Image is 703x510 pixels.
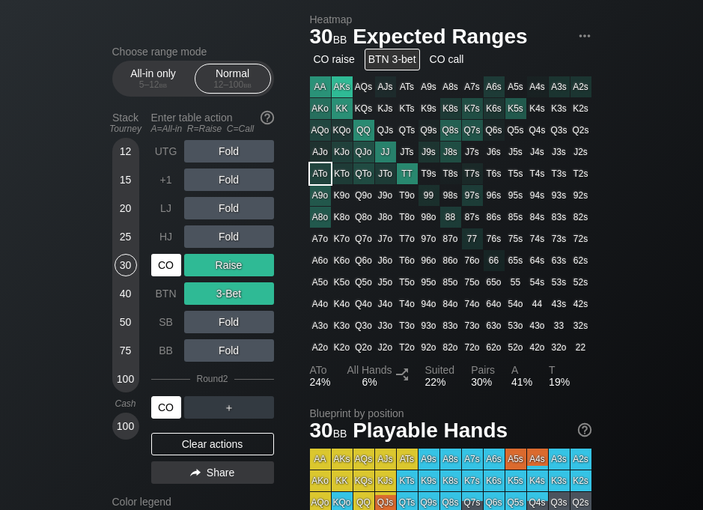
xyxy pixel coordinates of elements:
div: A3s [549,76,570,97]
div: 97s [462,185,483,206]
div: 22 [570,337,591,358]
div: 53s [549,272,570,293]
div: Round 2 [196,374,228,384]
div: Fold [184,169,274,191]
div: QQ [353,120,374,141]
div: 87s [462,207,483,228]
div: K8s [440,98,461,119]
div: T5s [505,163,526,184]
div: A9o [310,185,331,206]
div: 85s [505,207,526,228]
div: 30 [115,254,137,276]
div: A5o [310,272,331,293]
div: 62s [570,250,591,271]
div: K7s [462,470,483,491]
div: ATo [310,163,331,184]
div: 30% [471,364,495,388]
div: T [549,364,570,376]
div: 42o [527,337,548,358]
div: Q2s [570,120,591,141]
div: Q5s [505,120,526,141]
div: Cash [106,398,145,409]
div: K4s [527,98,548,119]
div: ATo [310,364,331,376]
div: 92s [570,185,591,206]
div: 52s [570,272,591,293]
div: AQs [353,76,374,97]
div: 95o [419,272,439,293]
div: J7s [462,142,483,163]
div: A2o [310,337,331,358]
div: 86s [484,207,505,228]
div: T9s [419,163,439,184]
div: KQo [332,120,353,141]
div: K2s [570,470,591,491]
div: 85o [440,272,461,293]
div: 32s [570,315,591,336]
div: 83s [549,207,570,228]
div: 12 [115,140,137,163]
div: T5o [397,272,418,293]
div: 25 [115,225,137,248]
div: A5s [505,76,526,97]
div: 5 – 12 [122,79,185,90]
div: A6o [310,250,331,271]
div: T8s [440,163,461,184]
div: 75s [505,228,526,249]
div: AA [310,449,331,470]
div: 66 [484,250,505,271]
div: 55 [505,272,526,293]
div: 97o [419,228,439,249]
div: 41% [511,364,532,388]
div: Q3o [353,315,374,336]
div: Q5o [353,272,374,293]
div: Raise [184,254,274,276]
div: 87o [440,228,461,249]
div: K3o [332,315,353,336]
div: K3s [549,98,570,119]
div: All Hands [347,364,392,376]
div: T3s [549,163,570,184]
div: J2s [570,142,591,163]
div: KQs [353,470,374,491]
div: T9o [397,185,418,206]
div: J8o [375,207,396,228]
div: 73o [462,315,483,336]
div: 100 [115,415,137,437]
div: J9s [419,142,439,163]
div: AQo [310,120,331,141]
div: Q6o [353,250,374,271]
span: 30 [308,25,350,50]
div: CO [151,396,181,419]
div: 20 [115,197,137,219]
div: AKs [332,76,353,97]
div: J5s [505,142,526,163]
div: 64s [527,250,548,271]
img: share.864f2f62.svg [190,469,201,477]
div: 99 [419,185,439,206]
div: KTs [397,470,418,491]
div: K9o [332,185,353,206]
div: A7s [462,76,483,97]
div: +1 [151,169,181,191]
div: A4s [527,76,548,97]
div: 65o [484,272,505,293]
div: 98s [440,185,461,206]
span: bb [243,79,252,90]
div: KTo [332,163,353,184]
div: A8s [440,449,461,470]
div: J4s [527,142,548,163]
div: K6s [484,470,505,491]
div: 54s [527,272,548,293]
div: All-in only [119,64,188,93]
div: HJ [151,225,181,248]
div: AJo [310,142,331,163]
div: KJs [375,98,396,119]
div: 98o [419,207,439,228]
div: J5o [375,272,396,293]
div: 24% [310,364,331,388]
div: 3-Bet [184,282,274,305]
div: T8o [397,207,418,228]
div: KTs [397,98,418,119]
div: Q9s [419,120,439,141]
